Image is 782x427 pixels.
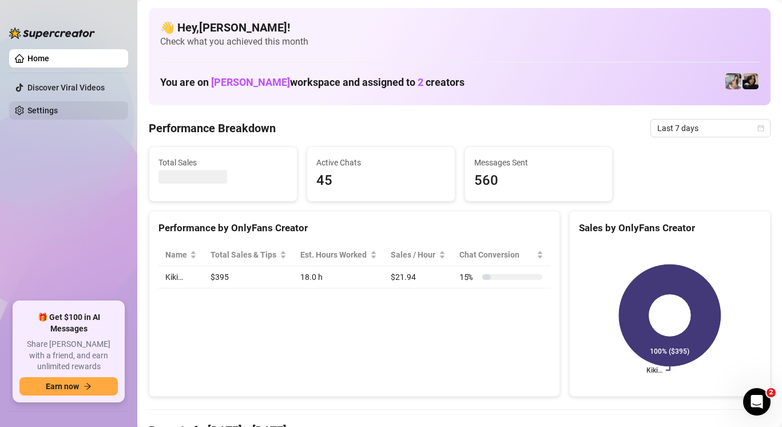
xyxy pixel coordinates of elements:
span: Sales / Hour [391,248,436,261]
span: Name [165,248,188,261]
img: Kiki [725,73,741,89]
span: Earn now [46,382,79,391]
span: arrow-right [84,382,92,390]
span: Share [PERSON_NAME] with a friend, and earn unlimited rewards [19,339,118,373]
span: [PERSON_NAME] [211,76,290,88]
a: Settings [27,106,58,115]
span: 15 % [459,271,478,283]
span: calendar [757,125,764,132]
a: Discover Viral Videos [27,83,105,92]
a: Home [27,54,49,63]
button: Earn nowarrow-right [19,377,118,396]
th: Chat Conversion [452,244,550,266]
span: Total Sales & Tips [211,248,277,261]
th: Sales / Hour [384,244,452,266]
span: Total Sales [158,156,288,169]
span: 2 [767,388,776,397]
img: Bella [743,73,759,89]
iframe: Intercom live chat [743,388,771,416]
span: 🎁 Get $100 in AI Messages [19,312,118,334]
div: Performance by OnlyFans Creator [158,220,550,236]
td: $395 [204,266,293,288]
span: 45 [316,170,446,192]
div: Sales by OnlyFans Creator [579,220,761,236]
div: Est. Hours Worked [300,248,368,261]
td: 18.0 h [293,266,384,288]
span: Last 7 days [657,120,764,137]
td: $21.94 [384,266,452,288]
span: Messages Sent [474,156,604,169]
th: Name [158,244,204,266]
th: Total Sales & Tips [204,244,293,266]
span: 560 [474,170,604,192]
h4: 👋 Hey, [PERSON_NAME] ! [160,19,759,35]
span: Active Chats [316,156,446,169]
h1: You are on workspace and assigned to creators [160,76,465,89]
span: Check what you achieved this month [160,35,759,48]
text: Kiki… [646,366,662,374]
span: Chat Conversion [459,248,534,261]
img: logo-BBDzfeDw.svg [9,27,95,39]
td: Kiki… [158,266,204,288]
h4: Performance Breakdown [149,120,276,136]
span: 2 [418,76,423,88]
